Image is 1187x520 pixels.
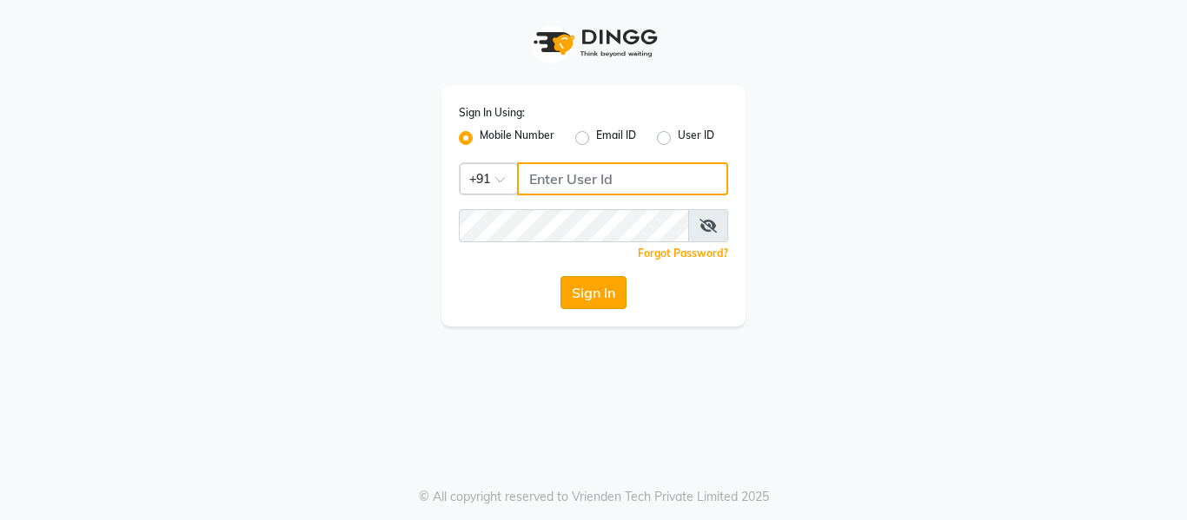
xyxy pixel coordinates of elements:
[459,105,525,121] label: Sign In Using:
[678,128,714,148] label: User ID
[638,247,728,260] a: Forgot Password?
[560,276,627,309] button: Sign In
[524,17,663,69] img: logo1.svg
[517,162,728,195] input: Username
[596,128,636,148] label: Email ID
[480,128,554,148] label: Mobile Number
[459,209,689,242] input: Username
